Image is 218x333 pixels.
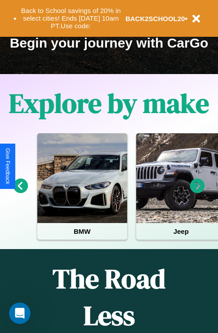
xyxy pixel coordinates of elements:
h4: BMW [37,223,127,240]
div: Give Feedback [4,148,11,184]
iframe: Intercom live chat [9,302,31,324]
b: BACK2SCHOOL20 [125,15,185,22]
button: Back to School savings of 20% in select cities! Ends [DATE] 10am PT.Use code: [17,4,125,32]
h1: Explore by make [9,85,209,122]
